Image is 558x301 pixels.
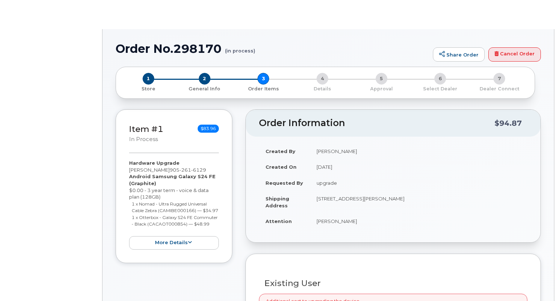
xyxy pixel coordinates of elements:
small: 1 x Otterbox - Galaxy S24 FE Commuter - Black (CACAOT000854) — $48.99 [132,215,218,227]
h1: Order No.298170 [116,42,429,55]
span: $83.96 [198,125,219,133]
p: General Info [178,86,231,92]
button: more details [129,236,219,250]
span: 905 [170,167,206,173]
a: Item #1 [129,124,163,134]
strong: Attention [266,218,292,224]
div: [PERSON_NAME] $0.00 - 3 year term - voice & data plan (128GB) [129,160,219,249]
strong: Shipping Address [266,196,289,208]
td: [PERSON_NAME] [310,143,527,159]
div: $94.87 [495,116,522,130]
h2: Order Information [259,118,495,128]
td: [STREET_ADDRESS][PERSON_NAME] [310,191,527,213]
small: in process [129,136,158,142]
strong: Created On [266,164,297,170]
span: 2 [199,73,210,85]
a: 1 Store [122,85,175,92]
td: upgrade [310,175,527,191]
a: Share Order [433,47,485,62]
td: [DATE] [310,159,527,175]
a: Cancel Order [488,47,541,62]
span: 261 [179,167,191,173]
strong: Created By [266,148,295,154]
strong: Hardware Upgrade [129,160,179,166]
a: 2 General Info [175,85,234,92]
td: [PERSON_NAME] [310,213,527,229]
small: 1 x Nomad - Ultra Rugged Universal Cable Zebra (CAMIBE000166) — $34.97 [132,201,218,214]
span: 1 [143,73,154,85]
strong: Requested By [266,180,303,186]
strong: Android Samsung Galaxy S24 FE (Graphite) [129,173,216,186]
p: Store [125,86,172,92]
span: 6129 [191,167,206,173]
h3: Existing User [264,279,522,288]
small: (in process) [225,42,255,54]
